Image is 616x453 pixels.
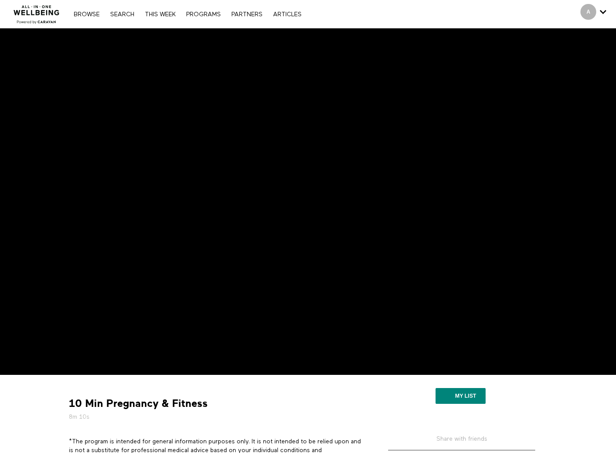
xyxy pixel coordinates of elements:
a: Browse [69,11,104,18]
strong: 10 Min Pregnancy & Fitness [69,397,208,410]
nav: Primary [69,10,306,18]
a: ARTICLES [269,11,306,18]
a: PROGRAMS [182,11,225,18]
h5: Share with friends [388,435,535,450]
button: My list [436,388,485,404]
h5: 8m 10s [69,413,363,421]
a: Search [106,11,139,18]
a: THIS WEEK [140,11,180,18]
a: PARTNERS [227,11,267,18]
